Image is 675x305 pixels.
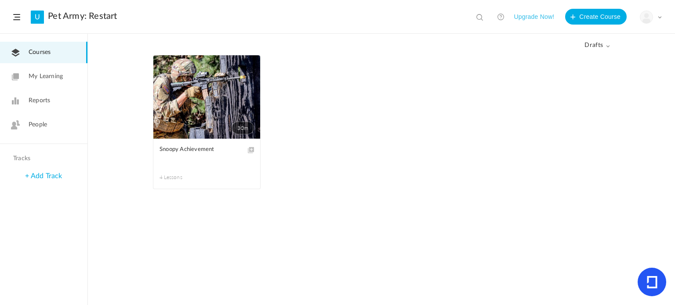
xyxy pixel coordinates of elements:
span: Reports [29,96,50,105]
a: U [31,11,44,24]
a: Pet Army: Restart [48,11,117,22]
span: 30m [232,122,254,134]
a: + Add Track [25,172,62,179]
span: Courses [29,48,51,57]
span: My Learning [29,72,63,81]
h4: Tracks [13,155,72,162]
a: 30m [153,55,260,139]
span: 4 Lessons [160,173,207,181]
span: People [29,120,47,129]
button: Create Course [565,9,627,25]
img: user-image.png [640,11,653,23]
span: drafts [584,42,610,49]
a: Snoopy Achievement [160,145,254,165]
span: Snoopy Achievement [160,145,241,154]
button: Upgrade Now! [514,9,554,25]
